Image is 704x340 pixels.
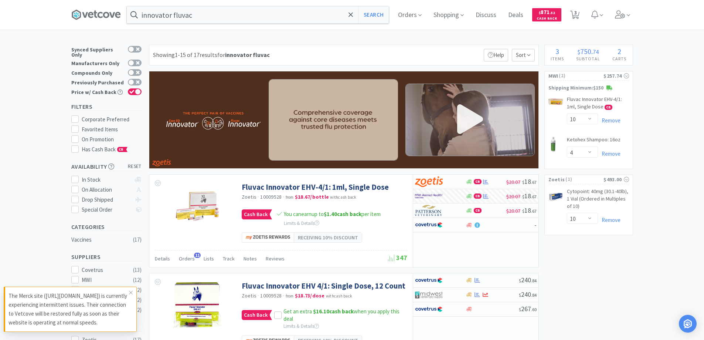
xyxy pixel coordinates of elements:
span: with cash back [330,195,356,200]
strong: $18.73 / dose [295,292,325,299]
img: a673e5ab4e5e497494167fe422e9a3ab.png [415,176,443,187]
div: On Promotion [82,135,142,144]
span: 240 [519,276,537,284]
div: $493.00 [603,175,629,184]
div: ( 13 ) [133,266,142,275]
span: 10009528 [260,193,282,200]
img: e9f27604475c4515a7a7a5c59e4a7e10_247.png [149,71,538,168]
div: Manufacturers Only [71,60,124,66]
span: $20.07 [506,208,520,214]
a: Receiving 10% DISCOUNT [242,232,362,243]
span: Limits & Details [283,323,319,329]
strong: cash back [324,211,361,218]
div: Drop Shipped [82,195,131,204]
span: 240 [519,290,537,299]
span: Details [155,255,170,262]
a: Cytopoint: 40mg (30.1-40lb), 1 Vial (Ordered in Multiples of 10) [567,188,629,213]
span: Has Cash Back [82,146,128,153]
span: . 52 [550,10,555,15]
p: The Merck site ([URL][DOMAIN_NAME]) is currently experiencing intermittent issues. Their connecti... [8,292,129,327]
div: ( 17 ) [133,235,142,244]
a: Ketohex Shampoo: 16oz [567,136,620,147]
span: You can earn up to per item [284,211,381,218]
p: Shipping Minimum: $150 [545,84,633,92]
span: ( 1 ) [565,176,603,183]
span: 10009528 [260,292,282,299]
span: for [217,51,270,58]
span: $ [519,307,521,312]
span: $20.07 [506,179,520,185]
img: fluvac_video_preview.png [405,84,535,156]
span: 18 [522,206,537,215]
span: Cash Back [537,17,557,21]
span: Cash Back [242,210,269,219]
img: f6b2451649754179b5b4e0c70c3f7cb0_2.png [415,191,443,202]
span: from [286,195,294,200]
span: Receiving 10% DISCOUNT [298,233,358,242]
img: 77fca1acd8b6420a9015268ca798ef17_1.png [415,304,443,315]
span: 2 [618,47,621,56]
a: Remove [598,216,620,223]
div: In Stock [82,175,131,184]
span: - [534,221,537,229]
span: MWI [548,72,558,80]
div: ( 12 ) [133,306,142,314]
span: with cash back [326,293,352,299]
span: · [258,292,259,299]
a: 3 [567,13,582,19]
div: [PERSON_NAME] [82,286,127,294]
img: fluvac_coreeq_vcv2.png [269,79,398,161]
span: $ [522,179,524,185]
span: Get an extra when you apply this deal [283,308,399,322]
span: Reviews [266,255,285,262]
span: $ [522,194,524,199]
span: Notes [244,255,257,262]
span: 267 [519,304,537,313]
span: . 60 [531,307,537,312]
span: Sort [512,49,535,61]
span: 11 [194,253,201,258]
span: CB [474,208,481,213]
img: 01d87e0a91f4416492eb6a471a119fa0_5.png [246,235,290,239]
div: Compounds Only [71,69,124,75]
span: . 84 [531,278,537,283]
img: e408bfda6b254f169d3eec5cebf5f3e1_6640.png [548,137,558,152]
img: f869e6cbf78f4bcf801d59a7e893b2fc_201.png [548,97,563,106]
span: 18 [522,177,537,186]
div: Synced Suppliers Only [71,46,124,57]
a: Discuss [473,12,499,18]
span: $1.40 [324,211,337,218]
span: · [283,193,284,200]
h4: Items [545,55,570,62]
div: . [570,48,606,55]
a: Fluvac Innovator EHV-4/1: 1ml, Single Dose CB [567,96,629,113]
div: On Allocation [82,185,131,194]
a: $871.52Cash Back [532,5,561,25]
h5: Filters [71,102,142,111]
span: . 67 [531,208,537,214]
span: 871 [539,9,555,16]
a: Remove [598,150,620,157]
div: MWI [82,276,127,285]
span: CB [605,105,612,110]
span: Cash Back [242,310,269,320]
img: 77fca1acd8b6420a9015268ca798ef17_1.png [415,219,443,230]
h5: Availability [71,162,142,171]
img: 4dd14cff54a648ac9e977f0c5da9bc2e_5.png [415,289,443,300]
span: Lists [204,255,214,262]
span: 18 [522,192,537,200]
span: CB [474,179,481,184]
span: · [258,193,259,200]
span: . 67 [531,194,537,199]
strong: innovator fluvac [225,51,270,58]
div: Favorited Items [82,125,142,134]
div: Previously Purchased [71,79,124,85]
span: $16.10 [313,308,329,315]
input: Search by item, sku, manufacturer, ingredient, size... [127,6,389,23]
span: 750 [580,47,591,56]
div: ( 12 ) [133,286,142,294]
div: Vaccines [71,235,131,244]
span: $ [519,278,521,283]
img: e418d63a366045d589a58eb16f1afc94_74131.png [172,281,222,329]
h4: Subtotal [570,55,606,62]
